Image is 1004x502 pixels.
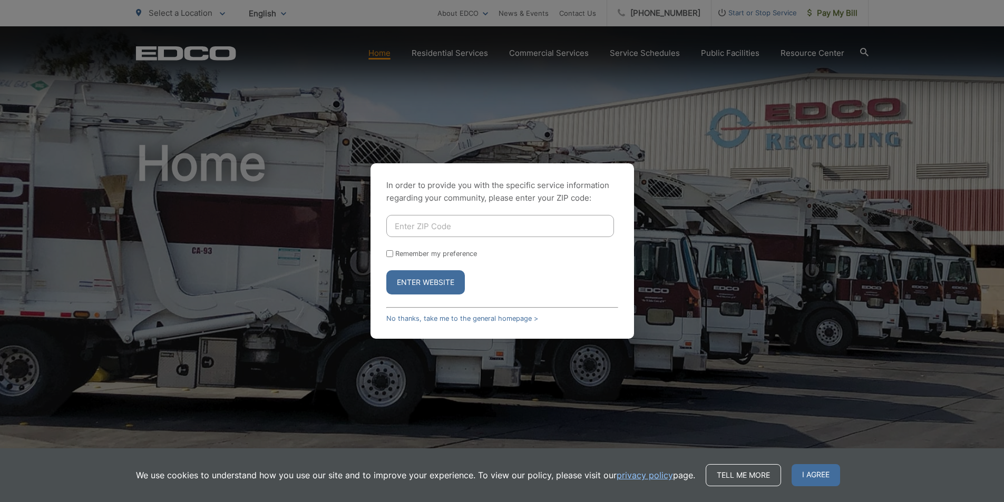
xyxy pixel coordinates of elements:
input: Enter ZIP Code [386,215,614,237]
a: No thanks, take me to the general homepage > [386,314,538,322]
p: We use cookies to understand how you use our site and to improve your experience. To view our pol... [136,469,695,481]
a: Tell me more [706,464,781,486]
p: In order to provide you with the specific service information regarding your community, please en... [386,179,618,204]
span: I agree [792,464,840,486]
label: Remember my preference [395,250,477,258]
a: privacy policy [617,469,673,481]
button: Enter Website [386,270,465,294]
